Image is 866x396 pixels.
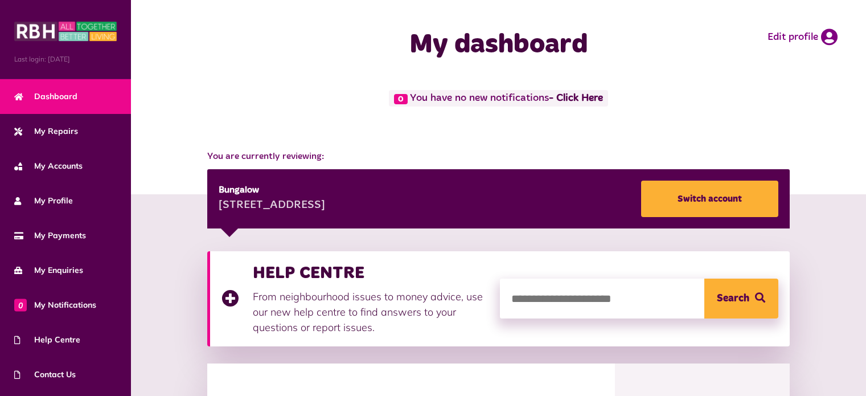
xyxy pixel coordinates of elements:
h1: My dashboard [326,28,671,62]
span: Help Centre [14,334,80,346]
a: - Click Here [549,93,603,104]
span: My Profile [14,195,73,207]
span: My Enquiries [14,264,83,276]
div: Bungalow [219,183,325,197]
span: 0 [14,299,27,311]
a: Switch account [641,181,778,217]
h3: HELP CENTRE [253,263,489,283]
span: My Accounts [14,160,83,172]
img: MyRBH [14,20,117,43]
span: Dashboard [14,91,77,103]
span: My Payments [14,230,86,242]
span: My Notifications [14,299,96,311]
a: Edit profile [768,28,838,46]
span: My Repairs [14,125,78,137]
div: [STREET_ADDRESS] [219,197,325,214]
span: You have no new notifications [389,90,608,107]
button: Search [704,279,778,319]
span: 0 [394,94,408,104]
span: Contact Us [14,369,76,381]
span: You are currently reviewing: [207,150,789,164]
p: From neighbourhood issues to money advice, use our new help centre to find answers to your questi... [253,289,489,335]
span: Last login: [DATE] [14,54,117,64]
span: Search [717,279,749,319]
